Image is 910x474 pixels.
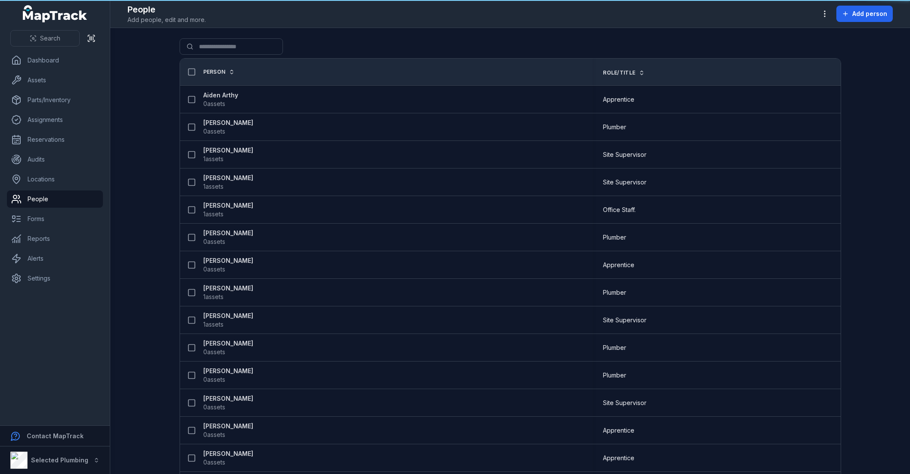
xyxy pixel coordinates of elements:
[203,265,225,274] span: 0 assets
[203,118,253,127] strong: [PERSON_NAME]
[203,394,253,412] a: [PERSON_NAME]0assets
[603,426,634,435] span: Apprentice
[7,210,103,228] a: Forms
[203,146,253,155] strong: [PERSON_NAME]
[203,174,253,191] a: [PERSON_NAME]1assets
[203,422,253,430] strong: [PERSON_NAME]
[127,3,206,16] h2: People
[7,230,103,247] a: Reports
[7,171,103,188] a: Locations
[7,250,103,267] a: Alerts
[203,284,253,293] strong: [PERSON_NAME]
[7,131,103,148] a: Reservations
[203,367,253,375] strong: [PERSON_NAME]
[7,72,103,89] a: Assets
[7,52,103,69] a: Dashboard
[203,348,225,356] span: 0 assets
[603,178,646,187] span: Site Supervisor
[203,320,224,329] span: 1 assets
[203,69,235,75] a: Person
[603,206,636,214] span: Office Staff.
[852,9,887,18] span: Add person
[603,399,646,407] span: Site Supervisor
[203,146,253,163] a: [PERSON_NAME]1assets
[603,95,634,104] span: Apprentice
[203,127,225,136] span: 0 assets
[203,174,253,182] strong: [PERSON_NAME]
[603,288,626,297] span: Plumber
[203,91,238,100] strong: Aiden Arthy
[203,118,253,136] a: [PERSON_NAME]0assets
[603,316,646,324] span: Site Supervisor
[203,449,253,458] strong: [PERSON_NAME]
[203,201,253,210] strong: [PERSON_NAME]
[603,261,634,269] span: Apprentice
[603,69,635,76] span: Role/Title
[603,123,626,131] span: Plumber
[203,293,224,301] span: 1 assets
[203,339,253,348] strong: [PERSON_NAME]
[7,270,103,287] a: Settings
[40,34,60,43] span: Search
[203,375,225,384] span: 0 assets
[203,339,253,356] a: [PERSON_NAME]0assets
[603,343,626,352] span: Plumber
[7,151,103,168] a: Audits
[603,69,645,76] a: Role/Title
[203,182,224,191] span: 1 assets
[27,432,84,440] strong: Contact MapTrack
[603,233,626,242] span: Plumber
[7,91,103,109] a: Parts/Inventory
[203,422,253,439] a: [PERSON_NAME]0assets
[203,237,225,246] span: 0 assets
[203,394,253,403] strong: [PERSON_NAME]
[203,229,253,237] strong: [PERSON_NAME]
[203,449,253,467] a: [PERSON_NAME]0assets
[127,16,206,24] span: Add people, edit and more.
[203,312,253,320] strong: [PERSON_NAME]
[203,229,253,246] a: [PERSON_NAME]0assets
[203,91,238,108] a: Aiden Arthy0assets
[203,69,226,75] span: Person
[203,100,225,108] span: 0 assets
[203,458,225,467] span: 0 assets
[203,403,225,412] span: 0 assets
[203,312,253,329] a: [PERSON_NAME]1assets
[203,430,225,439] span: 0 assets
[10,30,80,47] button: Search
[7,190,103,208] a: People
[203,155,224,163] span: 1 assets
[203,256,253,265] strong: [PERSON_NAME]
[836,6,893,22] button: Add person
[23,5,87,22] a: MapTrack
[603,371,626,380] span: Plumber
[203,210,224,218] span: 1 assets
[31,456,88,464] strong: Selected Plumbing
[203,284,253,301] a: [PERSON_NAME]1assets
[203,256,253,274] a: [PERSON_NAME]0assets
[203,367,253,384] a: [PERSON_NAME]0assets
[603,150,646,159] span: Site Supervisor
[7,111,103,128] a: Assignments
[603,454,634,462] span: Apprentice
[203,201,253,218] a: [PERSON_NAME]1assets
